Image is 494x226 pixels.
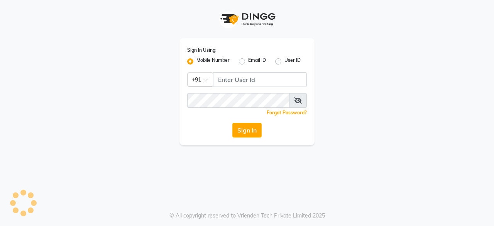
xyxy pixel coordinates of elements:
[213,72,307,87] input: Username
[232,123,262,138] button: Sign In
[267,110,307,116] a: Forgot Password?
[284,57,301,66] label: User ID
[196,57,230,66] label: Mobile Number
[216,8,278,31] img: logo1.svg
[187,93,289,108] input: Username
[248,57,266,66] label: Email ID
[187,47,217,54] label: Sign In Using:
